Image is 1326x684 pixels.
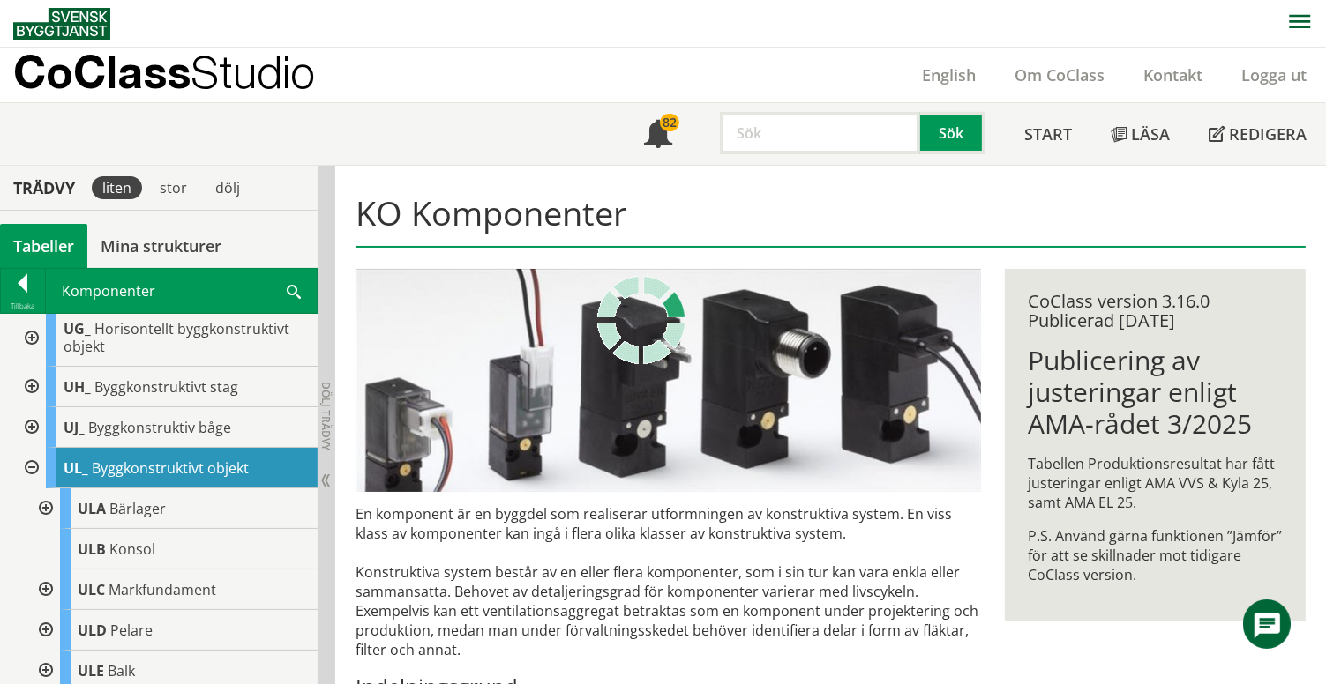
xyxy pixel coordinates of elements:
[88,418,231,437] span: Byggkonstruktiv båge
[78,580,105,599] span: ULC
[78,539,106,559] span: ULB
[191,46,315,98] span: Studio
[1189,103,1326,165] a: Redigera
[46,269,317,313] div: Komponenter
[78,661,104,680] span: ULE
[1131,123,1170,145] span: Läsa
[109,539,155,559] span: Konsol
[1005,103,1091,165] a: Start
[1028,292,1283,331] div: CoClass version 3.16.0 Publicerad [DATE]
[995,64,1124,85] a: Om CoClass
[1,299,45,313] div: Tillbaka
[1229,123,1307,145] span: Redigera
[108,661,135,680] span: Balk
[13,48,353,102] a: CoClassStudio
[920,112,985,154] button: Sök
[1091,103,1189,165] a: Läsa
[64,319,289,356] span: Horisontellt byggkonstruktivt objekt
[64,458,88,478] span: UL_
[644,122,672,150] span: Notifikationer
[149,176,198,199] div: stor
[597,276,685,364] img: Laddar
[13,62,315,82] p: CoClass
[205,176,251,199] div: dölj
[1028,454,1283,512] p: Tabellen Produktionsresultat har fått justeringar enligt AMA VVS & Kyla 25, samt AMA EL 25.
[4,178,85,197] div: Trädvy
[720,112,920,154] input: Sök
[1024,123,1072,145] span: Start
[1124,64,1222,85] a: Kontakt
[287,281,301,300] span: Sök i tabellen
[87,224,235,268] a: Mina strukturer
[94,377,238,397] span: Byggkonstruktivt stag
[64,319,91,338] span: UG_
[1028,345,1283,440] h1: Publicering av justeringar enligt AMA-rådet 3/2025
[64,377,91,397] span: UH_
[92,176,142,199] div: liten
[109,580,216,599] span: Markfundament
[64,418,85,437] span: UJ_
[78,499,106,518] span: ULA
[92,458,249,478] span: Byggkonstruktivt objekt
[356,269,980,492] img: pilotventiler.jpg
[318,382,333,450] span: Dölj trädvy
[110,621,153,640] span: Pelare
[1222,64,1326,85] a: Logga ut
[625,103,692,165] a: 82
[13,8,110,40] img: Svensk Byggtjänst
[660,114,679,131] div: 82
[78,621,107,640] span: ULD
[356,193,1305,248] h1: KO Komponenter
[903,64,995,85] a: English
[1028,526,1283,584] p: P.S. Använd gärna funktionen ”Jämför” för att se skillnader mot tidigare CoClass version.
[109,499,166,518] span: Bärlager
